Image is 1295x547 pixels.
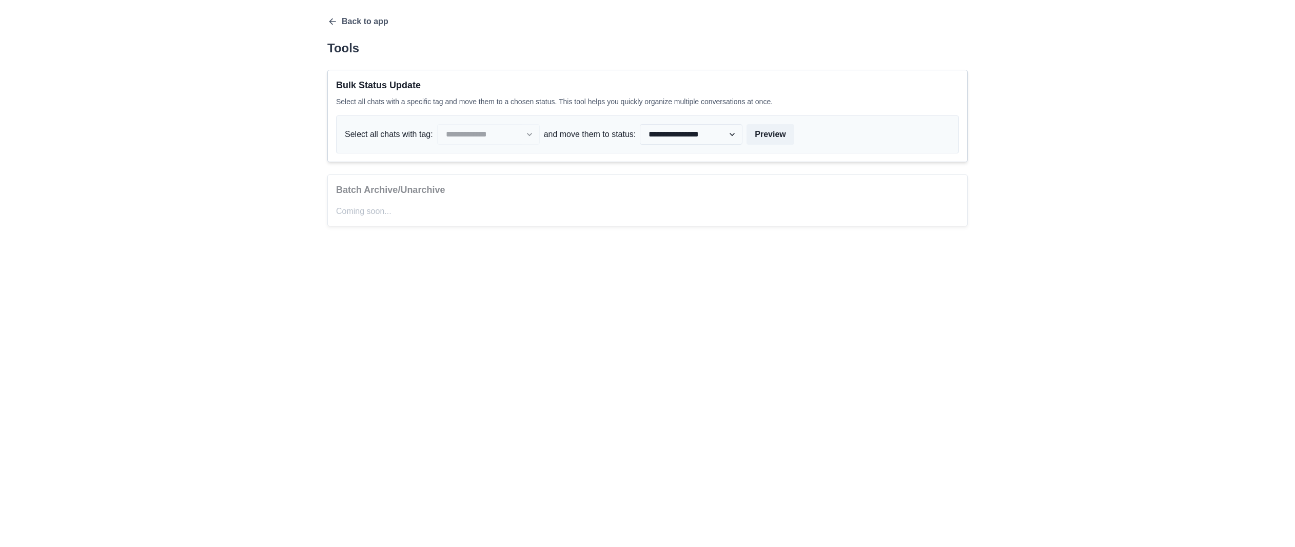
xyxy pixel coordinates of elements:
[327,39,968,57] p: Tools
[327,16,388,27] button: Back to app
[345,128,433,141] p: Select all chats with tag:
[336,183,959,197] p: Batch Archive/Unarchive
[336,205,959,218] p: Coming soon...
[544,128,636,141] p: and move them to status:
[747,124,794,145] button: Preview
[336,79,959,92] p: Bulk Status Update
[336,96,959,107] p: Select all chats with a specific tag and move them to a chosen status. This tool helps you quickl...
